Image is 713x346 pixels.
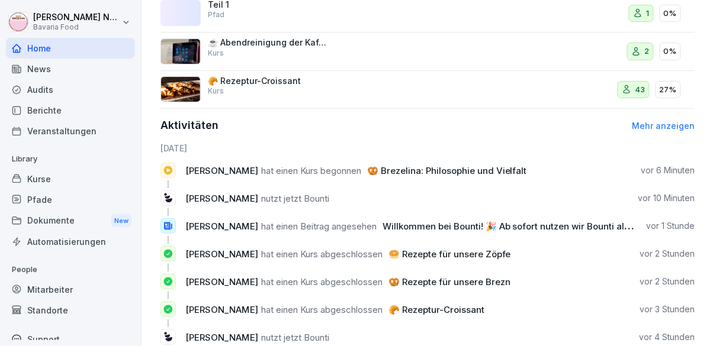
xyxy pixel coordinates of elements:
[6,59,135,79] a: News
[33,12,120,22] p: [PERSON_NAME] Neurohr
[640,276,695,287] p: vor 2 Stunden
[6,150,135,169] p: Library
[6,279,135,300] a: Mitarbeiter
[261,193,329,204] span: nutzt jetzt Bounti
[664,46,677,57] p: 0%
[640,248,695,260] p: vor 2 Stunden
[6,300,135,321] a: Standorte
[388,304,484,315] span: 🥐 Rezeptur-Croissant
[388,248,511,260] span: 🥯 Rezepte für unsere Zöpfe
[261,332,329,343] span: nutzt jetzt Bounti
[111,214,131,228] div: New
[261,165,361,176] span: hat einen Kurs begonnen
[261,304,383,315] span: hat einen Kurs abgeschlossen
[261,276,383,287] span: hat einen Kurs abgeschlossen
[6,210,135,232] a: DokumenteNew
[160,76,201,102] img: uiwnpppfzomfnd70mlw8txee.png
[647,220,695,232] p: vor 1 Stunde
[160,38,201,64] img: um2bbbjq4dbxxqlrsbhdtvqt.png
[6,38,135,59] a: Home
[185,221,258,232] span: [PERSON_NAME]
[632,121,695,131] a: Mehr anzeigen
[261,221,377,232] span: hat einen Beitrag angesehen
[185,165,258,176] span: [PERSON_NAME]
[640,331,695,343] p: vor 4 Stunden
[160,117,219,134] h2: Aktivitäten
[185,248,258,260] span: [PERSON_NAME]
[185,304,258,315] span: [PERSON_NAME]
[6,169,135,189] a: Kurse
[6,121,135,141] a: Veranstaltungen
[185,332,258,343] span: [PERSON_NAME]
[208,76,326,86] p: 🥐 Rezeptur-Croissant
[208,37,326,48] p: ☕ Abendreinigung der Kaffeemaschine
[6,260,135,279] p: People
[208,9,224,20] p: Pfad
[185,193,258,204] span: [PERSON_NAME]
[660,84,677,96] p: 27%
[6,189,135,210] a: Pfade
[664,8,677,20] p: 0%
[640,303,695,315] p: vor 3 Stunden
[160,33,695,71] a: ☕ Abendreinigung der KaffeemaschineKurs20%
[160,71,695,109] a: 🥐 Rezeptur-CroissantKurs4327%
[208,48,224,59] p: Kurs
[33,23,120,31] p: Bavaria Food
[6,100,135,121] a: Berichte
[388,276,510,287] span: 🥨 Rezepte für unsere Brezn
[638,192,695,204] p: vor 10 Minuten
[635,84,645,96] p: 43
[6,231,135,252] a: Automatisierungen
[6,210,135,232] div: Dokumente
[261,248,383,260] span: hat einen Kurs abgeschlossen
[641,164,695,176] p: vor 6 Minuten
[645,46,650,57] p: 2
[647,8,650,20] p: 1
[367,165,527,176] span: 🥨 Brezelina: Philosophie und Vielfalt
[160,142,695,154] h6: [DATE]
[6,79,135,100] a: Audits
[208,86,224,96] p: Kurs
[185,276,258,287] span: [PERSON_NAME]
